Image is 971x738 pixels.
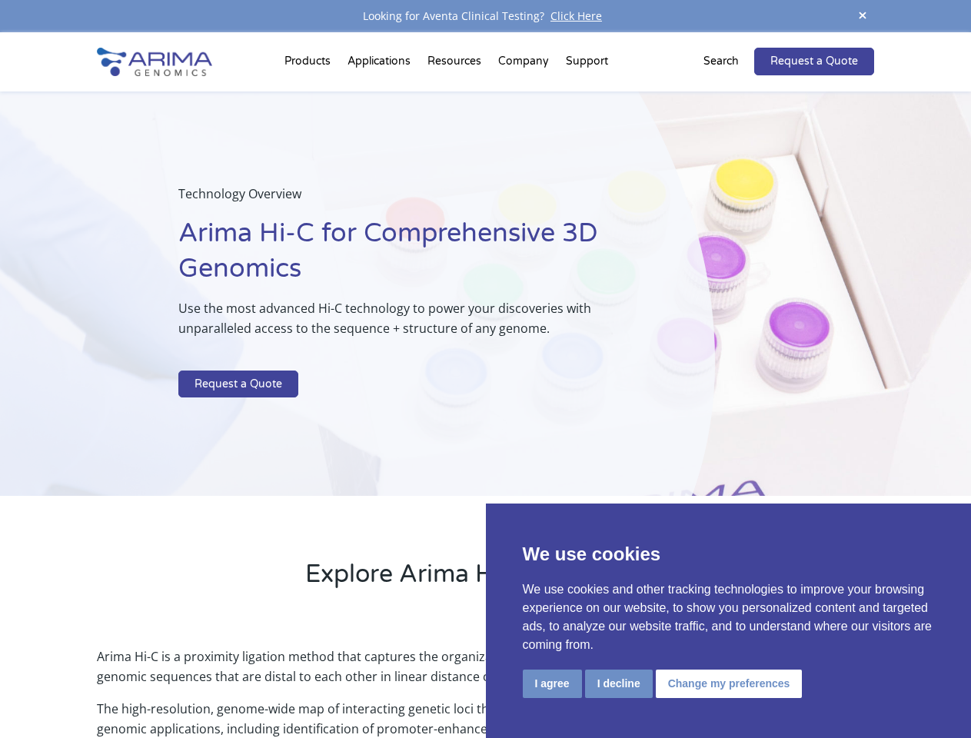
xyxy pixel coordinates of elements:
a: Click Here [544,8,608,23]
p: We use cookies and other tracking technologies to improve your browsing experience on our website... [523,580,935,654]
p: Technology Overview [178,184,637,216]
a: Request a Quote [178,371,298,398]
p: Search [703,52,739,71]
h1: Arima Hi-C for Comprehensive 3D Genomics [178,216,637,298]
a: Request a Quote [754,48,874,75]
p: Use the most advanced Hi-C technology to power your discoveries with unparalleled access to the s... [178,298,637,351]
button: I decline [585,670,653,698]
p: Arima Hi-C is a proximity ligation method that captures the organizational structure of chromatin... [97,647,873,699]
img: Arima-Genomics-logo [97,48,212,76]
button: Change my preferences [656,670,803,698]
h2: Explore Arima Hi-C Technology [97,557,873,603]
button: I agree [523,670,582,698]
p: We use cookies [523,540,935,568]
div: Looking for Aventa Clinical Testing? [97,6,873,26]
